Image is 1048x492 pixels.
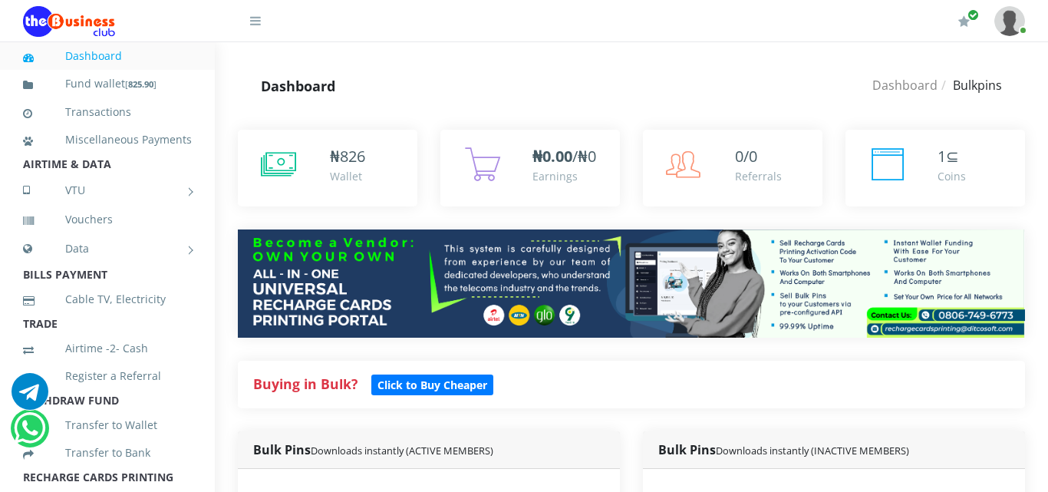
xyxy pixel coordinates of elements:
[253,375,358,393] strong: Buying in Bulk?
[238,229,1025,338] img: multitenant_rcp.png
[658,441,909,458] strong: Bulk Pins
[377,378,487,392] b: Click to Buy Cheaper
[14,421,45,447] a: Chat for support
[330,168,365,184] div: Wallet
[261,77,335,95] strong: Dashboard
[23,38,192,74] a: Dashboard
[872,77,938,94] a: Dashboard
[23,282,192,317] a: Cable TV, Electricity
[440,130,620,206] a: ₦0.00/₦0 Earnings
[330,145,365,168] div: ₦
[938,76,1002,94] li: Bulkpins
[23,66,192,102] a: Fund wallet[825.90]
[958,15,970,28] i: Renew/Upgrade Subscription
[532,146,596,167] span: /₦0
[994,6,1025,36] img: User
[735,146,757,167] span: 0/0
[23,94,192,130] a: Transactions
[371,375,493,393] a: Click to Buy Cheaper
[532,146,572,167] b: ₦0.00
[23,122,192,157] a: Miscellaneous Payments
[340,146,365,167] span: 826
[938,146,946,167] span: 1
[128,78,153,90] b: 825.90
[12,385,48,410] a: Chat for support
[23,358,192,394] a: Register a Referral
[735,168,782,184] div: Referrals
[938,145,966,168] div: ⊆
[23,171,192,210] a: VTU
[23,229,192,268] a: Data
[311,444,493,457] small: Downloads instantly (ACTIVE MEMBERS)
[253,441,493,458] strong: Bulk Pins
[23,6,115,37] img: Logo
[23,408,192,443] a: Transfer to Wallet
[938,168,966,184] div: Coins
[967,9,979,21] span: Renew/Upgrade Subscription
[23,435,192,471] a: Transfer to Bank
[716,444,909,457] small: Downloads instantly (INACTIVE MEMBERS)
[23,202,192,237] a: Vouchers
[23,331,192,366] a: Airtime -2- Cash
[238,130,417,206] a: ₦826 Wallet
[532,168,596,184] div: Earnings
[125,78,157,90] small: [ ]
[643,130,822,206] a: 0/0 Referrals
